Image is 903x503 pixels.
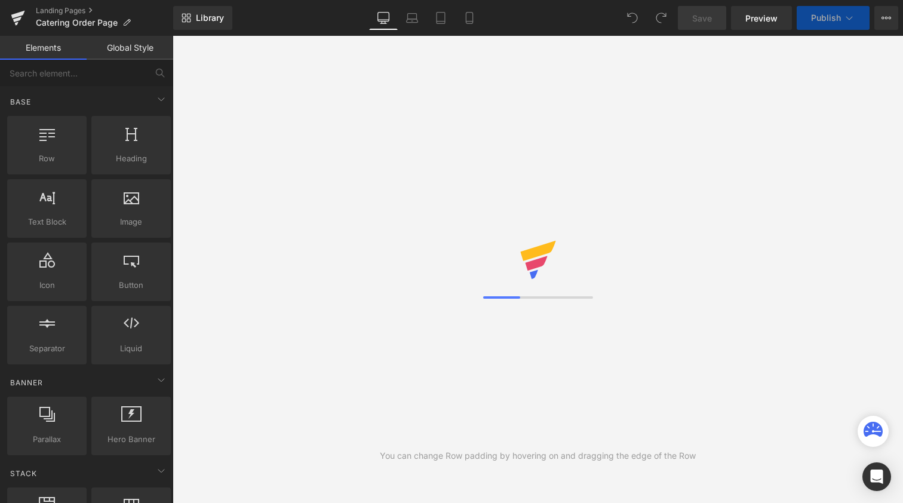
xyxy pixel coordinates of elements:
span: Publish [811,13,841,23]
button: Undo [621,6,644,30]
a: Preview [731,6,792,30]
span: Heading [95,152,167,165]
button: Redo [649,6,673,30]
span: Parallax [11,433,83,446]
a: Tablet [426,6,455,30]
span: Image [95,216,167,228]
span: Text Block [11,216,83,228]
a: New Library [173,6,232,30]
span: Liquid [95,342,167,355]
span: Banner [9,377,44,388]
span: Stack [9,468,38,479]
span: Separator [11,342,83,355]
span: Base [9,96,32,108]
button: Publish [797,6,870,30]
a: Laptop [398,6,426,30]
span: Button [95,279,167,292]
span: Preview [745,12,778,24]
span: Hero Banner [95,433,167,446]
a: Landing Pages [36,6,173,16]
a: Mobile [455,6,484,30]
button: More [874,6,898,30]
span: Library [196,13,224,23]
span: Save [692,12,712,24]
span: Row [11,152,83,165]
a: Desktop [369,6,398,30]
span: Catering Order Page [36,18,118,27]
div: You can change Row padding by hovering on and dragging the edge of the Row [380,449,696,462]
div: Open Intercom Messenger [862,462,891,491]
a: Global Style [87,36,173,60]
span: Icon [11,279,83,292]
